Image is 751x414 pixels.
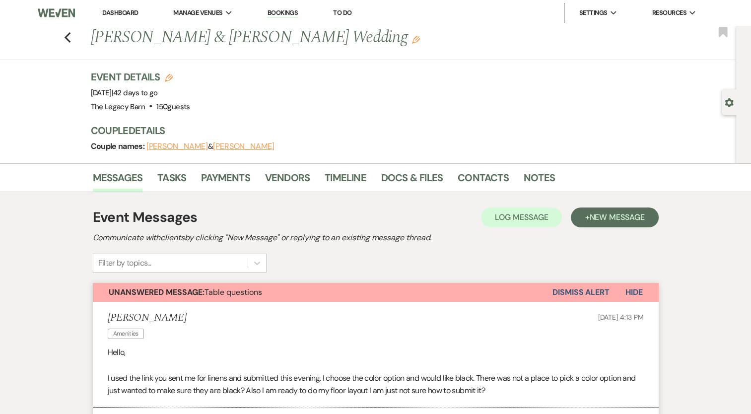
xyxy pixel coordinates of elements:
span: Hide [625,287,643,297]
span: Amenities [108,329,144,339]
button: Hide [610,283,659,302]
a: Notes [524,170,555,192]
button: [PERSON_NAME] [146,142,208,150]
button: Log Message [481,207,562,227]
span: Table questions [109,287,262,297]
img: Weven Logo [38,2,75,23]
a: Timeline [325,170,366,192]
h1: Event Messages [93,207,198,228]
span: New Message [589,212,644,222]
h1: [PERSON_NAME] & [PERSON_NAME] Wedding [91,26,536,50]
button: [PERSON_NAME] [213,142,274,150]
button: Open lead details [725,97,734,107]
a: Dashboard [102,8,138,17]
span: 42 days to go [113,88,158,98]
a: Tasks [157,170,186,192]
p: Hello, [108,346,644,359]
h2: Communicate with clients by clicking "New Message" or replying to an existing message thread. [93,232,659,244]
span: | [112,88,158,98]
span: The Legacy Barn [91,102,145,112]
div: Filter by topics... [98,257,151,269]
button: Dismiss Alert [552,283,610,302]
a: Bookings [267,8,298,18]
span: [DATE] 4:13 PM [598,313,643,322]
strong: Unanswered Message: [109,287,205,297]
span: [DATE] [91,88,158,98]
span: Couple names: [91,141,146,151]
span: Settings [579,8,608,18]
a: Vendors [265,170,310,192]
h3: Event Details [91,70,190,84]
span: Resources [652,8,686,18]
button: +New Message [571,207,658,227]
p: I used the link you sent me for linens and submitted this evening. I choose the color option and ... [108,372,644,397]
h5: [PERSON_NAME] [108,312,187,324]
span: Log Message [495,212,548,222]
span: Manage Venues [173,8,222,18]
h3: Couple Details [91,124,647,138]
a: Contacts [458,170,509,192]
a: To Do [333,8,351,17]
button: Unanswered Message:Table questions [93,283,552,302]
span: & [146,141,274,151]
a: Payments [201,170,250,192]
a: Docs & Files [381,170,443,192]
a: Messages [93,170,143,192]
button: Edit [412,35,420,44]
span: 150 guests [156,102,190,112]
